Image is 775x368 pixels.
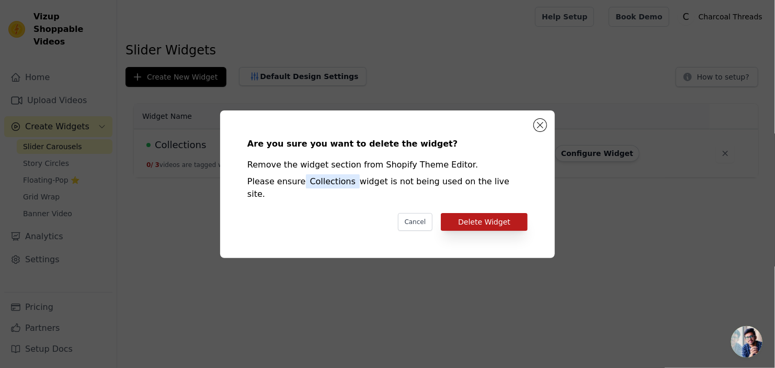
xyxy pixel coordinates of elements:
button: Delete Widget [441,213,528,231]
button: Cancel [398,213,433,231]
button: Close modal [534,119,546,131]
div: Please ensure widget is not being used on the live site. [247,175,528,200]
a: Open chat [731,326,762,358]
span: Collections [306,174,360,188]
div: Remove the widget section from Shopify Theme Editor. [247,159,528,171]
div: Are you sure you want to delete the widget? [247,138,528,150]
